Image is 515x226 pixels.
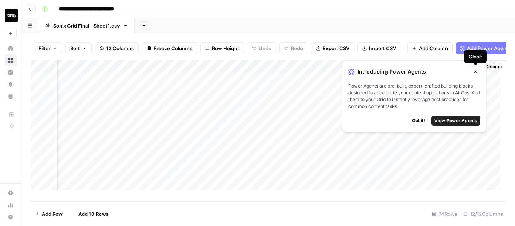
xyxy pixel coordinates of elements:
[78,210,109,218] span: Add 10 Rows
[407,42,453,54] button: Add Column
[5,187,17,199] a: Settings
[5,211,17,223] button: Help + Support
[247,42,276,54] button: Undo
[475,63,502,70] span: Add Column
[348,67,480,77] div: Introducing Power Agents
[311,42,354,54] button: Export CSV
[38,45,51,52] span: Filter
[5,42,17,54] a: Home
[5,6,17,25] button: Workspace: Contact Studios
[5,78,17,91] a: Opportunities
[467,45,508,52] span: Add Power Agent
[34,42,62,54] button: Filter
[412,117,425,124] span: Got it!
[419,45,448,52] span: Add Column
[106,45,134,52] span: 12 Columns
[95,42,139,54] button: 12 Columns
[5,91,17,103] a: Your Data
[153,45,192,52] span: Freeze Columns
[42,210,63,218] span: Add Row
[5,9,18,22] img: Contact Studios Logo
[460,208,506,220] div: 12/12 Columns
[31,208,67,220] button: Add Row
[5,199,17,211] a: Usage
[70,45,80,52] span: Sort
[67,208,113,220] button: Add 10 Rows
[434,117,477,124] span: View Power Agents
[431,116,480,126] button: View Power Agents
[259,45,271,52] span: Undo
[279,42,308,54] button: Redo
[348,83,480,110] span: Power Agents are pre-built, expert-crafted building blocks designed to accelerate your content op...
[323,45,349,52] span: Export CSV
[212,45,239,52] span: Row Height
[456,42,513,54] button: Add Power Agent
[53,22,120,29] div: Sonix Grid Final - Sheet1.csv
[291,45,303,52] span: Redo
[369,45,396,52] span: Import CSV
[5,54,17,66] a: Browse
[409,116,428,126] button: Got it!
[200,42,244,54] button: Row Height
[38,18,135,33] a: Sonix Grid Final - Sheet1.csv
[357,42,401,54] button: Import CSV
[429,208,460,220] div: 74 Rows
[142,42,197,54] button: Freeze Columns
[65,42,92,54] button: Sort
[5,66,17,78] a: Insights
